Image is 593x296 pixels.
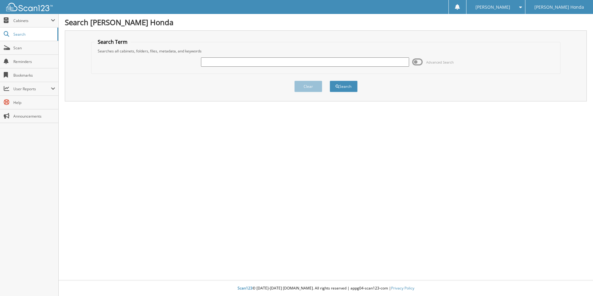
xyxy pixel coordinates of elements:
[562,266,593,296] iframe: Chat Widget
[95,48,557,54] div: Searches all cabinets, folders, files, metadata, and keywords
[13,59,55,64] span: Reminders
[95,38,131,45] legend: Search Term
[294,81,322,92] button: Clear
[238,285,252,291] span: Scan123
[13,100,55,105] span: Help
[65,17,587,27] h1: Search [PERSON_NAME] Honda
[391,285,414,291] a: Privacy Policy
[59,281,593,296] div: © [DATE]-[DATE] [DOMAIN_NAME]. All rights reserved | appg04-scan123-com |
[13,18,51,23] span: Cabinets
[13,32,54,37] span: Search
[475,5,510,9] span: [PERSON_NAME]
[13,114,55,119] span: Announcements
[13,86,51,92] span: User Reports
[6,3,53,11] img: scan123-logo-white.svg
[13,73,55,78] span: Bookmarks
[330,81,358,92] button: Search
[426,60,454,65] span: Advanced Search
[13,45,55,51] span: Scan
[534,5,584,9] span: [PERSON_NAME] Honda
